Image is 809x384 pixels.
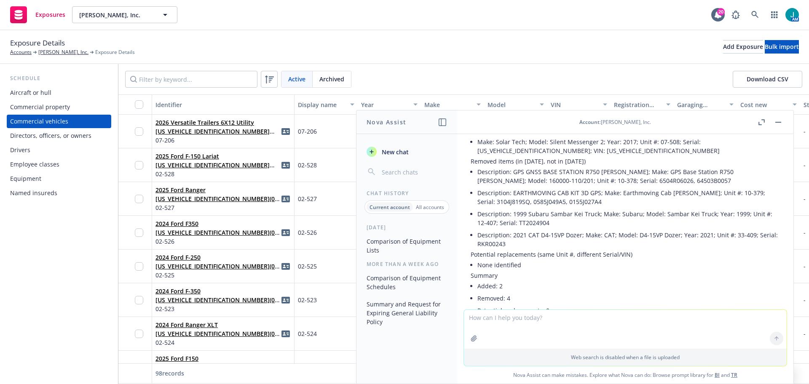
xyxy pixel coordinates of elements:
[416,204,444,211] p: All accounts
[281,261,291,271] span: idCard
[361,100,408,109] div: Year
[135,330,143,338] input: Toggle Row Selected
[155,118,281,136] span: 2026 Versatile Trailers 6X12 Utility [US_VEHICLE_IDENTIFICATION_NUMBER] (07-206)
[7,186,111,200] a: Named insureds
[766,6,783,23] a: Switch app
[155,220,280,245] a: 2024 Ford F350 [US_VEHICLE_IDENTIFICATION_NUMBER](02-526)
[135,228,143,237] input: Toggle Row Selected
[155,169,281,178] span: 02-528
[135,296,143,304] input: Toggle Row Selected
[804,127,806,135] span: -
[477,280,780,292] li: Added: 2
[298,363,317,372] span: 02-522
[155,237,281,246] span: 02-526
[477,136,780,157] li: Make: Solar Tech; Model: Silent Messenger 2; Year: 2017; Unit #: 07-508; Serial: [US_VEHICLE_IDEN...
[7,158,111,171] a: Employee classes
[579,118,651,126] div: : [PERSON_NAME], Inc.
[10,115,68,128] div: Commercial vehicles
[10,48,32,56] a: Accounts
[737,94,800,115] button: Cost new
[7,86,111,99] a: Aircraft or hull
[155,321,280,346] a: 2024 Ford Ranger XLT [US_VEHICLE_IDENTIFICATION_NUMBER](02-524)
[135,100,143,109] input: Select all
[579,118,600,126] span: Account
[358,94,421,115] button: Year
[155,369,184,377] span: 98 records
[677,100,724,109] div: Garaging address
[295,94,358,115] button: Display name
[298,194,317,203] span: 02-527
[10,100,70,114] div: Commercial property
[469,354,782,361] p: Web search is disabled when a file is uploaded
[804,262,806,270] span: -
[155,338,281,347] span: 02-524
[72,6,177,23] button: [PERSON_NAME], Inc.
[155,203,281,212] span: 02-527
[484,94,547,115] button: Model
[155,152,281,169] span: 2025 Ford F-150 Lariat [US_VEHICLE_IDENTIFICATION_NUMBER] (02-528)
[488,100,535,109] div: Model
[10,129,91,142] div: Directors, officers, or owners
[611,94,674,115] button: Registration state
[10,38,65,48] span: Exposure Details
[804,296,806,304] span: -
[471,157,780,166] p: Removed items (in [DATE], not in [DATE])
[363,271,450,294] button: Comparison of Equipment Schedules
[424,100,471,109] div: Make
[155,354,281,372] span: 2025 Ford F150 [US_VEHICLE_IDENTIFICATION_NUMBER](02-522)
[461,366,790,384] span: Nova Assist can make mistakes. Explore what Nova can do: Browse prompt library for and
[356,190,457,197] div: Chat History
[155,253,281,271] span: 2024 Ford F-250 [US_VEHICLE_IDENTIFICATION_NUMBER](02-525)
[281,228,291,238] a: idCard
[155,271,281,279] span: 02-525
[7,3,69,27] a: Exposures
[135,195,143,203] input: Toggle Row Selected
[155,152,270,178] a: 2025 Ford F-150 Lariat [US_VEHICLE_IDENTIFICATION_NUMBER] (02-528)
[35,11,65,18] span: Exposures
[10,172,41,185] div: Equipment
[288,75,305,83] span: Active
[319,75,344,83] span: Archived
[747,6,763,23] a: Search
[7,172,111,185] a: Equipment
[356,224,457,231] div: [DATE]
[804,161,806,169] span: -
[79,11,152,19] span: [PERSON_NAME], Inc.
[471,271,780,280] p: Summary
[155,118,270,144] a: 2026 Versatile Trailers 6X12 Utility [US_VEHICLE_IDENTIFICATION_NUMBER] (07-206)
[281,363,291,373] a: idCard
[155,287,280,313] a: 2024 Ford F-350 [US_VEHICLE_IDENTIFICATION_NUMBER](02-523)
[765,40,799,53] div: Bulk import
[367,118,406,126] h1: Nova Assist
[155,304,281,313] span: 02-523
[380,166,447,178] input: Search chats
[298,329,317,338] span: 02-524
[155,320,281,338] span: 2024 Ford Ranger XLT [US_VEHICLE_IDENTIFICATION_NUMBER](02-524)
[281,126,291,137] a: idCard
[125,71,257,88] input: Filter by keyword...
[135,262,143,271] input: Toggle Row Selected
[477,166,780,187] li: Description: GPS GNSS BASE STATION R750 [PERSON_NAME]; Make: GPS Base Station R750 [PERSON_NAME];...
[471,250,780,259] p: Potential replacements (same Unit #, different Serial/VIN)
[356,260,457,268] div: More than a week ago
[7,100,111,114] a: Commercial property
[723,40,763,54] button: Add Exposure
[727,6,744,23] a: Report a Bug
[298,161,317,169] span: 02-528
[38,48,88,56] a: [PERSON_NAME], Inc.
[733,71,802,88] button: Download CSV
[155,287,281,304] span: 2024 Ford F-350 [US_VEHICLE_IDENTIFICATION_NUMBER](02-523)
[7,115,111,128] a: Commercial vehicles
[674,94,737,115] button: Garaging address
[363,144,450,159] button: New chat
[804,330,806,338] span: -
[421,94,484,115] button: Make
[477,187,780,208] li: Description: EARTHMOVING CAB KIT 3D GPS; Make: Earthmoving Cab [PERSON_NAME]; Unit #: 10-379; Ser...
[155,136,281,145] span: 07-206
[731,371,737,379] a: TR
